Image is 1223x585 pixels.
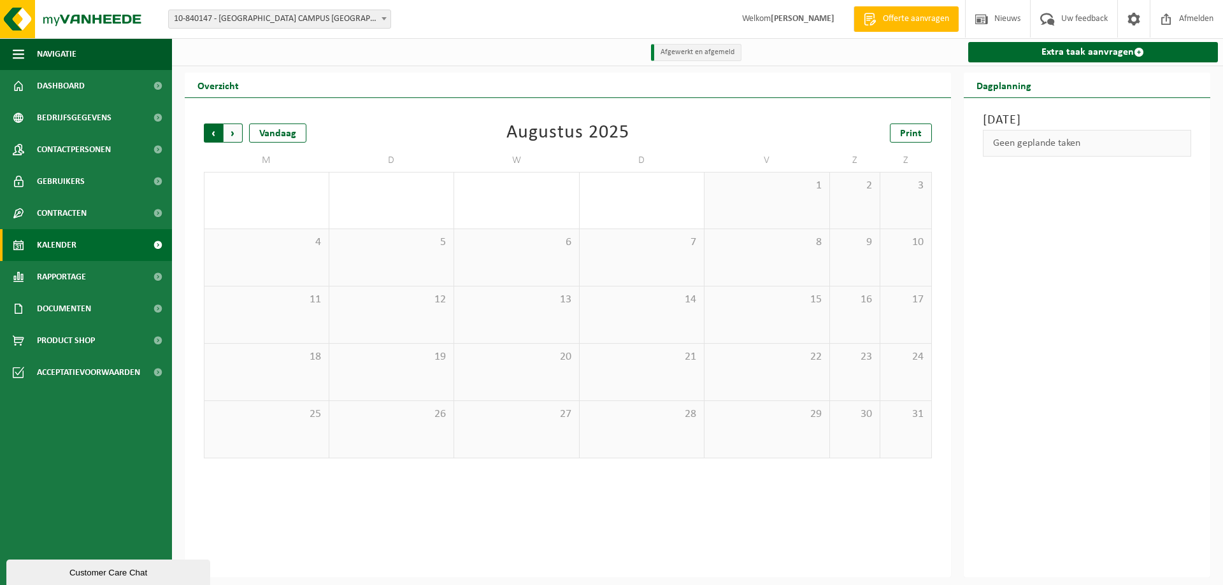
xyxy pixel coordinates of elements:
[586,293,698,307] span: 14
[37,166,85,197] span: Gebruikers
[771,14,834,24] strong: [PERSON_NAME]
[211,350,322,364] span: 18
[836,350,874,364] span: 23
[336,236,448,250] span: 5
[880,13,952,25] span: Offerte aanvragen
[204,123,223,143] span: Vorige
[854,6,959,32] a: Offerte aanvragen
[887,236,924,250] span: 10
[37,102,111,134] span: Bedrijfsgegevens
[461,236,573,250] span: 6
[37,197,87,229] span: Contracten
[185,73,252,97] h2: Overzicht
[983,111,1192,130] h3: [DATE]
[37,356,140,388] span: Acceptatievoorwaarden
[711,179,823,193] span: 1
[880,149,931,172] td: Z
[704,149,830,172] td: V
[836,236,874,250] span: 9
[336,407,448,421] span: 26
[836,407,874,421] span: 30
[586,407,698,421] span: 28
[890,123,932,143] a: Print
[711,350,823,364] span: 22
[336,350,448,364] span: 19
[336,293,448,307] span: 12
[887,293,924,307] span: 17
[169,10,390,28] span: 10-840147 - UNIVERSITEIT GENT CAMPUS KORTRIJK - KORTRIJK
[711,293,823,307] span: 15
[37,261,86,293] span: Rapportage
[836,179,874,193] span: 2
[887,350,924,364] span: 24
[887,179,924,193] span: 3
[211,407,322,421] span: 25
[249,123,306,143] div: Vandaag
[211,293,322,307] span: 11
[506,123,629,143] div: Augustus 2025
[37,134,111,166] span: Contactpersonen
[968,42,1219,62] a: Extra taak aanvragen
[461,350,573,364] span: 20
[211,236,322,250] span: 4
[586,350,698,364] span: 21
[204,149,329,172] td: M
[168,10,391,29] span: 10-840147 - UNIVERSITEIT GENT CAMPUS KORTRIJK - KORTRIJK
[37,70,85,102] span: Dashboard
[900,129,922,139] span: Print
[711,407,823,421] span: 29
[461,293,573,307] span: 13
[830,149,881,172] td: Z
[651,44,741,61] li: Afgewerkt en afgemeld
[454,149,580,172] td: W
[37,38,76,70] span: Navigatie
[964,73,1044,97] h2: Dagplanning
[586,236,698,250] span: 7
[836,293,874,307] span: 16
[580,149,705,172] td: D
[461,407,573,421] span: 27
[37,229,76,261] span: Kalender
[711,236,823,250] span: 8
[887,407,924,421] span: 31
[6,557,213,585] iframe: chat widget
[983,130,1192,157] div: Geen geplande taken
[224,123,243,143] span: Volgende
[37,293,91,325] span: Documenten
[37,325,95,356] span: Product Shop
[329,149,455,172] td: D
